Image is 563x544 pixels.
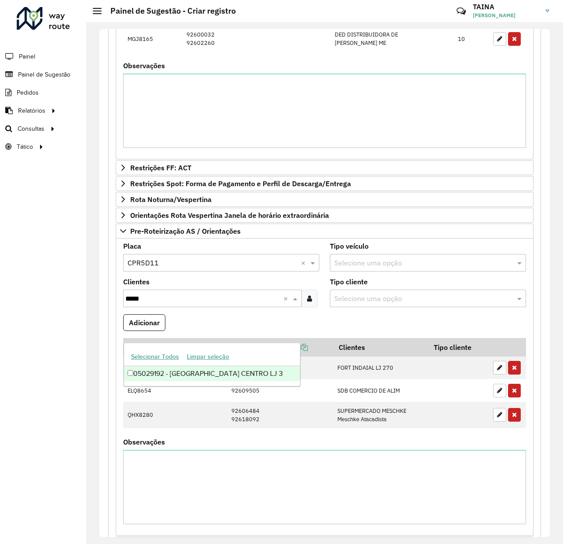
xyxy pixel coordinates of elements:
[283,293,291,304] span: Clear all
[123,241,141,251] label: Placa
[123,437,165,447] label: Observações
[17,88,39,97] span: Pedidos
[124,366,300,381] div: 05029192 - [GEOGRAPHIC_DATA] CENTRO LJ 3
[333,338,428,357] th: Clientes
[116,239,534,536] div: Pre-Roteirização AS / Orientações
[130,180,351,187] span: Restrições Spot: Forma de Pagamento e Perfil de Descarga/Entrega
[124,343,301,386] ng-dropdown-panel: Options list
[123,60,165,71] label: Observações
[19,52,35,61] span: Painel
[116,208,534,223] a: Orientações Rota Vespertina Janela de horário extraordinária
[452,2,471,21] a: Contato Rápido
[182,26,330,51] td: 92600032 92602260
[330,276,368,287] label: Tipo cliente
[123,402,165,428] td: QHX8280
[473,11,539,19] span: [PERSON_NAME]
[18,70,70,79] span: Painel de Sugestão
[116,160,534,175] a: Restrições FF: ACT
[227,379,333,402] td: 92609505
[333,379,428,402] td: SDB COMERCIO DE ALIM
[123,26,182,51] td: MGJ8165
[116,192,534,207] a: Rota Noturna/Vespertina
[473,3,539,11] h3: TAINA
[130,212,329,219] span: Orientações Rota Vespertina Janela de horário extraordinária
[183,350,233,364] button: Limpar seleção
[165,338,227,357] th: Tipo veículo
[18,106,45,115] span: Relatórios
[330,241,369,251] label: Tipo veículo
[123,314,165,331] button: Adicionar
[333,402,428,428] td: SUPERMERCADO MESCHKE Meschke Atacadista
[227,338,333,357] th: Código Cliente
[333,357,428,379] td: FORT INDAIAL LJ 270
[18,124,44,133] span: Consultas
[17,142,33,151] span: Tático
[130,228,241,235] span: Pre-Roteirização AS / Orientações
[301,257,308,268] span: Clear all
[453,26,489,51] td: 10
[116,176,534,191] a: Restrições Spot: Forma de Pagamento e Perfil de Descarga/Entrega
[330,26,453,51] td: DED DISTRIBUIDORA DE [PERSON_NAME] ME
[130,196,212,203] span: Rota Noturna/Vespertina
[227,402,333,428] td: 92606484 92618092
[102,6,236,16] h2: Painel de Sugestão - Criar registro
[123,338,165,357] th: Placa
[123,276,150,287] label: Clientes
[127,350,183,364] button: Selecionar Todos
[116,224,534,239] a: Pre-Roteirização AS / Orientações
[428,338,489,357] th: Tipo cliente
[130,164,191,171] span: Restrições FF: ACT
[123,379,165,402] td: ELQ8654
